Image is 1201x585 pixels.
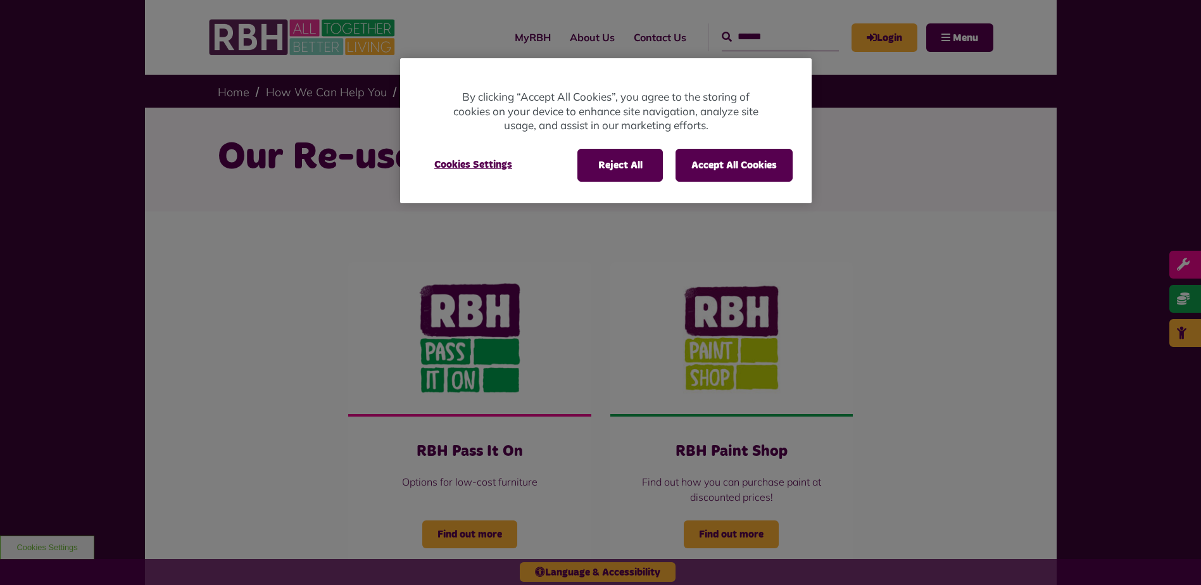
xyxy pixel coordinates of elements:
button: Accept All Cookies [676,149,793,182]
button: Cookies Settings [419,149,527,180]
div: Cookie banner [400,58,812,203]
button: Reject All [577,149,663,182]
p: By clicking “Accept All Cookies”, you agree to the storing of cookies on your device to enhance s... [451,90,761,133]
div: Privacy [400,58,812,203]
